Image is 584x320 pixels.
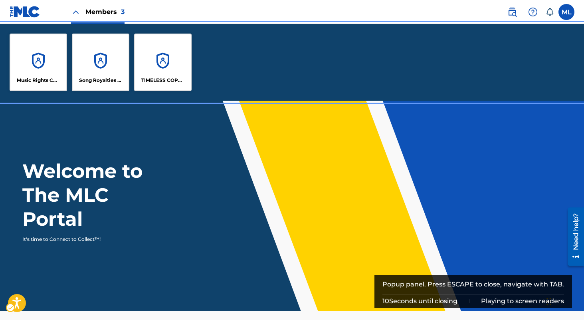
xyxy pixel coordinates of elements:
[10,6,40,18] img: MLC Logo
[22,159,172,231] h1: Welcome to The MLC Portal
[10,34,67,91] a: AccountsMusic Rights Collective Publishing
[71,7,81,17] img: Close
[121,8,125,16] span: 3
[546,8,554,16] div: Notifications
[507,7,517,17] img: search
[22,236,161,243] p: It's time to Connect to Collect™!
[382,275,564,294] div: Popup panel. Press ESCAPE to close, navigate with TAB.
[528,7,538,17] img: help
[382,297,389,305] span: 10
[72,34,129,91] a: AccountsSong Royalties Publishing
[79,77,123,84] p: Song Royalties Publishing
[17,77,60,84] p: Music Rights Collective Publishing
[141,77,185,84] p: TIMELESS COPYRIGHTS PUBLISHING
[558,4,574,20] div: User Menu
[134,34,192,91] a: AccountsTIMELESS COPYRIGHTS PUBLISHING
[85,7,125,16] span: Members
[562,204,584,268] iframe: Iframe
